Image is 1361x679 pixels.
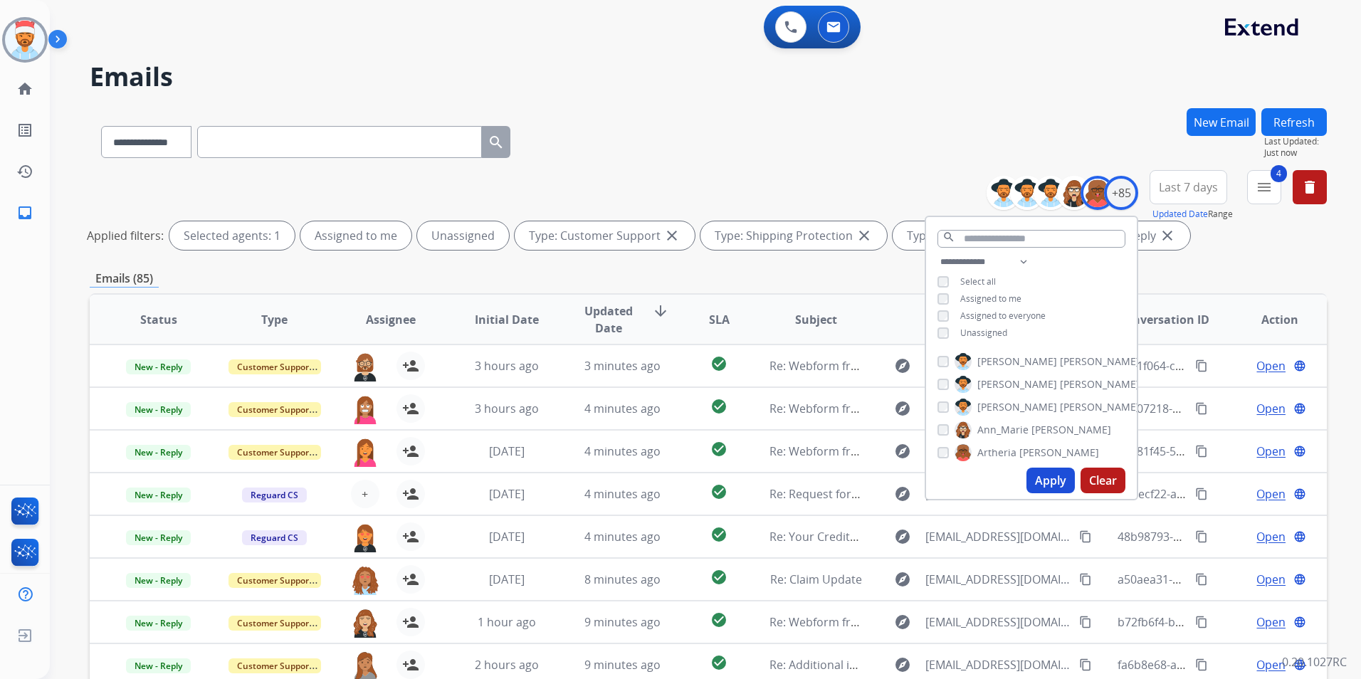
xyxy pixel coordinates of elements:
[925,614,1071,631] span: [EMAIL_ADDRESS][DOMAIN_NAME]
[925,656,1071,673] span: [EMAIL_ADDRESS][DOMAIN_NAME]
[710,483,727,500] mat-icon: check_circle
[489,572,525,587] span: [DATE]
[140,311,177,328] span: Status
[351,437,379,467] img: agent-avatar
[1256,443,1286,460] span: Open
[795,311,837,328] span: Subject
[894,357,911,374] mat-icon: explore
[1060,354,1140,369] span: [PERSON_NAME]
[1293,573,1306,586] mat-icon: language
[960,293,1021,305] span: Assigned to me
[475,311,539,328] span: Initial Date
[925,571,1071,588] span: [EMAIL_ADDRESS][DOMAIN_NAME]
[1256,179,1273,196] mat-icon: menu
[488,134,505,151] mat-icon: search
[1187,108,1256,136] button: New Email
[228,616,321,631] span: Customer Support
[126,573,191,588] span: New - Reply
[366,311,416,328] span: Assignee
[584,614,661,630] span: 9 minutes ago
[710,526,727,543] mat-icon: check_circle
[1293,616,1306,628] mat-icon: language
[977,354,1057,369] span: [PERSON_NAME]
[977,423,1029,437] span: Ann_Marie
[710,611,727,628] mat-icon: check_circle
[1079,530,1092,543] mat-icon: content_copy
[1256,528,1286,545] span: Open
[977,377,1057,391] span: [PERSON_NAME]
[228,658,321,673] span: Customer Support
[351,352,379,381] img: agent-avatar
[1256,614,1286,631] span: Open
[261,311,288,328] span: Type
[856,227,873,244] mat-icon: close
[769,443,1111,459] span: Re: Webform from [EMAIL_ADDRESS][DOMAIN_NAME] on [DATE]
[1271,165,1287,182] span: 4
[894,400,911,417] mat-icon: explore
[1261,108,1327,136] button: Refresh
[5,20,45,60] img: avatar
[1081,468,1125,493] button: Clear
[16,122,33,139] mat-icon: list_alt
[351,565,379,595] img: agent-avatar
[242,488,307,502] span: Reguard CS
[402,443,419,460] mat-icon: person_add
[351,522,379,552] img: agent-avatar
[1079,573,1092,586] mat-icon: content_copy
[16,80,33,98] mat-icon: home
[242,530,307,545] span: Reguard CS
[402,528,419,545] mat-icon: person_add
[126,658,191,673] span: New - Reply
[710,441,727,458] mat-icon: check_circle
[769,358,1111,374] span: Re: Webform from [EMAIL_ADDRESS][DOMAIN_NAME] on [DATE]
[577,302,641,337] span: Updated Date
[710,654,727,671] mat-icon: check_circle
[1256,485,1286,502] span: Open
[1060,400,1140,414] span: [PERSON_NAME]
[351,480,379,508] button: +
[960,275,996,288] span: Select all
[1195,402,1208,415] mat-icon: content_copy
[1301,179,1318,196] mat-icon: delete
[475,401,539,416] span: 3 hours ago
[584,358,661,374] span: 3 minutes ago
[1247,170,1281,204] button: 4
[16,204,33,221] mat-icon: inbox
[652,302,669,320] mat-icon: arrow_downward
[300,221,411,250] div: Assigned to me
[710,355,727,372] mat-icon: check_circle
[478,614,536,630] span: 1 hour ago
[894,656,911,673] mat-icon: explore
[1152,208,1233,220] span: Range
[126,359,191,374] span: New - Reply
[942,231,955,243] mat-icon: search
[126,616,191,631] span: New - Reply
[1118,311,1209,328] span: Conversation ID
[584,657,661,673] span: 9 minutes ago
[16,163,33,180] mat-icon: history
[1282,653,1347,670] p: 0.20.1027RC
[1195,616,1208,628] mat-icon: content_copy
[1150,170,1227,204] button: Last 7 days
[1211,295,1327,344] th: Action
[1079,658,1092,671] mat-icon: content_copy
[584,486,661,502] span: 4 minutes ago
[925,528,1071,545] span: [EMAIL_ADDRESS][DOMAIN_NAME]
[515,221,695,250] div: Type: Customer Support
[977,446,1016,460] span: Artheria
[710,398,727,415] mat-icon: check_circle
[475,657,539,673] span: 2 hours ago
[1026,468,1075,493] button: Apply
[710,569,727,586] mat-icon: check_circle
[1293,402,1306,415] mat-icon: language
[489,529,525,544] span: [DATE]
[362,485,368,502] span: +
[1256,400,1286,417] span: Open
[663,227,680,244] mat-icon: close
[475,358,539,374] span: 3 hours ago
[1195,573,1208,586] mat-icon: content_copy
[1195,359,1208,372] mat-icon: content_copy
[1293,359,1306,372] mat-icon: language
[1264,147,1327,159] span: Just now
[1019,446,1099,460] span: [PERSON_NAME]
